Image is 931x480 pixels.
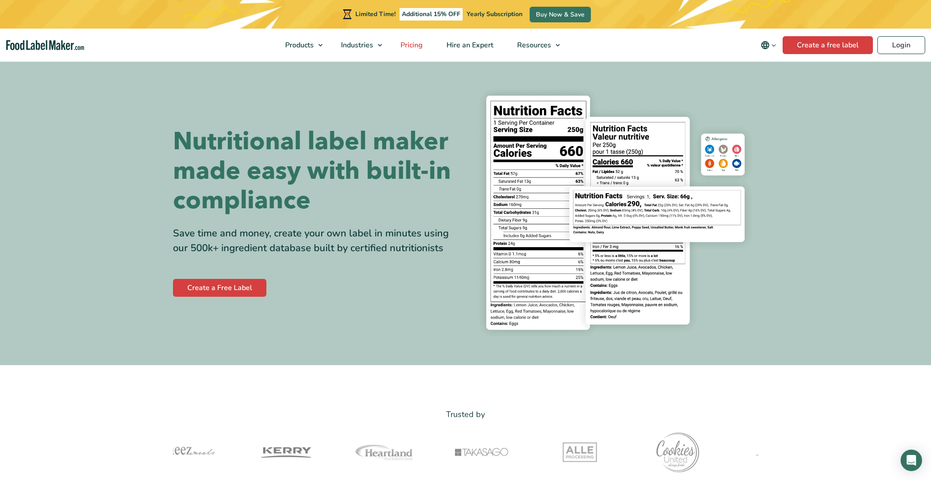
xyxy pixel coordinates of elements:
[530,7,591,22] a: Buy Now & Save
[901,450,922,471] div: Open Intercom Messenger
[514,40,552,50] span: Resources
[467,10,522,18] span: Yearly Subscription
[506,29,564,62] a: Resources
[754,36,783,54] button: Change language
[398,40,424,50] span: Pricing
[282,40,315,50] span: Products
[400,8,463,21] span: Additional 15% OFF
[338,40,374,50] span: Industries
[6,40,84,51] a: Food Label Maker homepage
[355,10,396,18] span: Limited Time!
[389,29,433,62] a: Pricing
[173,127,459,215] h1: Nutritional label maker made easy with built-in compliance
[173,408,758,421] p: Trusted by
[444,40,494,50] span: Hire an Expert
[435,29,503,62] a: Hire an Expert
[173,226,459,256] div: Save time and money, create your own label in minutes using our 500k+ ingredient database built b...
[877,36,925,54] a: Login
[783,36,873,54] a: Create a free label
[274,29,327,62] a: Products
[329,29,387,62] a: Industries
[173,279,266,297] a: Create a Free Label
